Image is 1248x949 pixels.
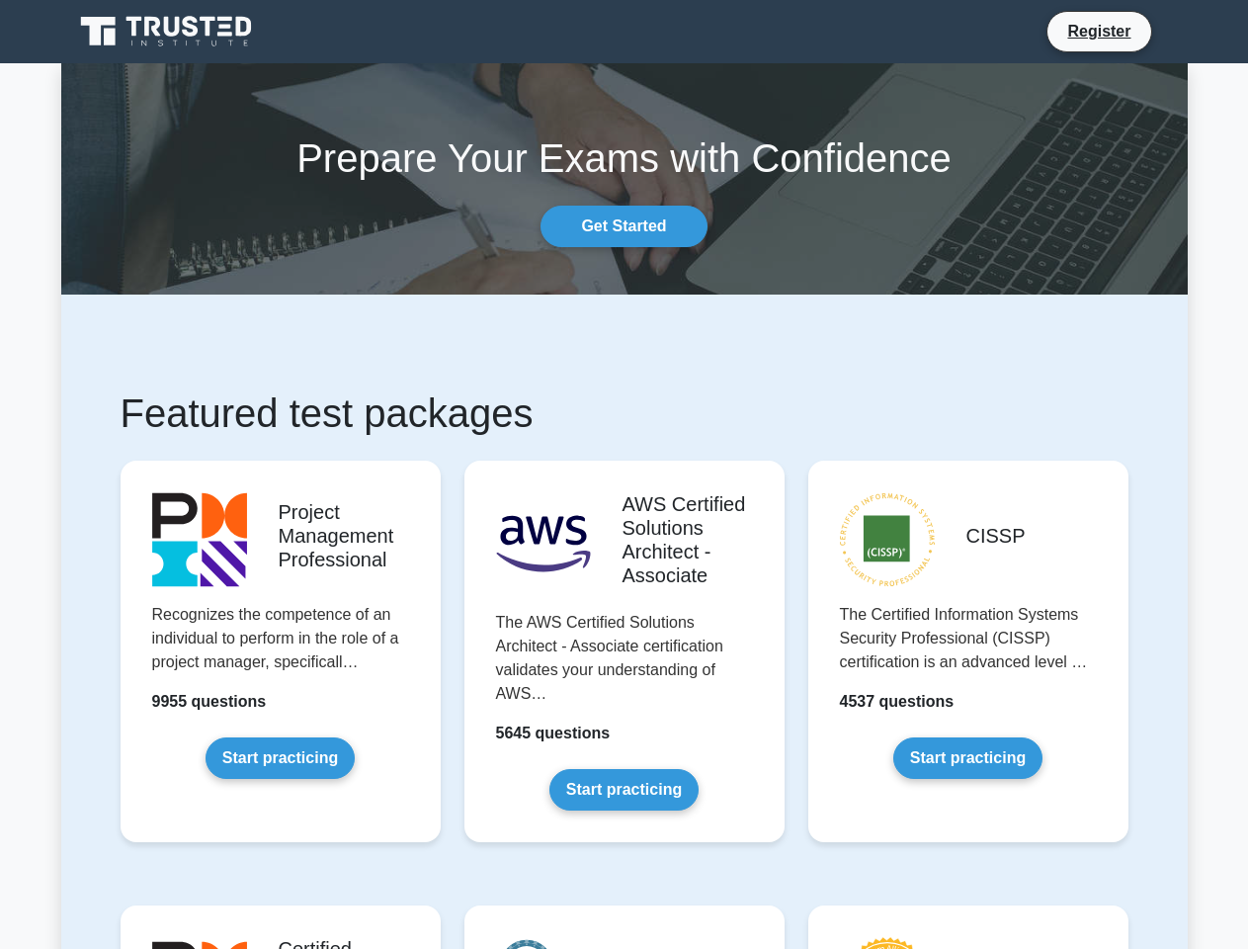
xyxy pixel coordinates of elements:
h1: Featured test packages [121,389,1128,437]
a: Start practicing [893,737,1042,779]
a: Start practicing [206,737,355,779]
a: Register [1055,19,1142,43]
a: Start practicing [549,769,699,811]
a: Get Started [541,206,707,247]
h1: Prepare Your Exams with Confidence [61,134,1188,182]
